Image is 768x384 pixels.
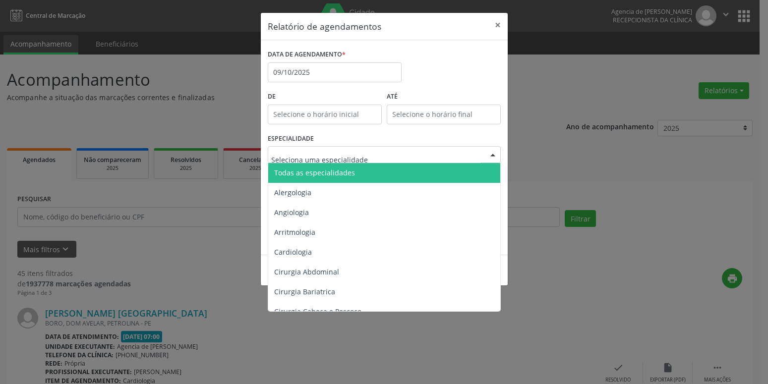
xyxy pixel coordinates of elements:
span: Alergologia [274,188,311,197]
input: Selecione o horário inicial [268,105,382,124]
span: Cirurgia Bariatrica [274,287,335,296]
label: De [268,89,382,105]
label: ATÉ [387,89,501,105]
button: Close [488,13,508,37]
label: DATA DE AGENDAMENTO [268,47,346,62]
span: Todas as especialidades [274,168,355,177]
span: Angiologia [274,208,309,217]
label: ESPECIALIDADE [268,131,314,147]
input: Selecione o horário final [387,105,501,124]
span: Cirurgia Cabeça e Pescoço [274,307,361,316]
span: Cardiologia [274,247,312,257]
input: Selecione uma data ou intervalo [268,62,402,82]
h5: Relatório de agendamentos [268,20,381,33]
span: Arritmologia [274,227,315,237]
span: Cirurgia Abdominal [274,267,339,276]
input: Seleciona uma especialidade [271,150,480,169]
